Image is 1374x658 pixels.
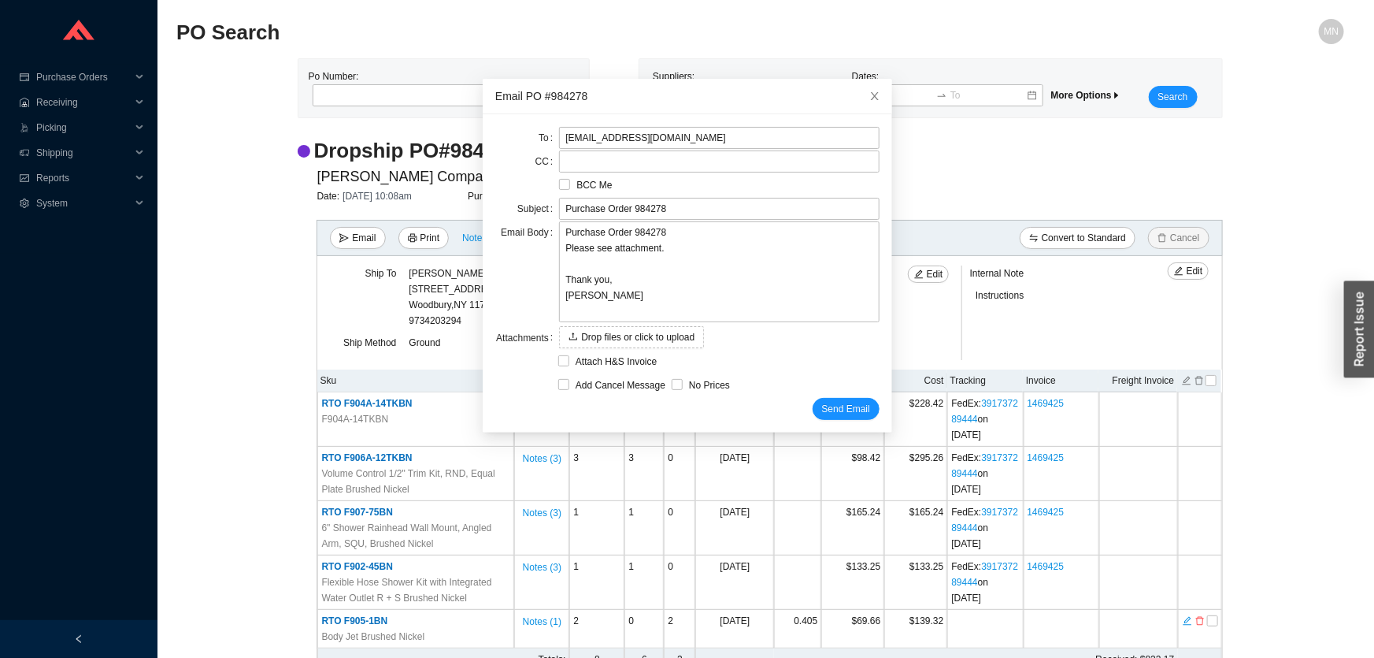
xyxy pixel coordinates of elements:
span: Notes ( 1 ) [462,230,501,246]
span: 3 [628,452,634,463]
span: edit [1183,615,1192,626]
span: FedEx : on [DATE] [951,398,1018,441]
label: CC [535,151,559,173]
span: to [936,90,947,101]
label: Attachments [496,327,559,349]
td: 0 [624,610,664,649]
span: 1 [628,507,634,518]
td: 0.405 [774,610,821,649]
button: Notes (1) [522,613,562,624]
td: $228.42 [884,392,947,447]
button: Send Email [812,398,879,420]
span: Add Cancel Message [569,377,672,393]
span: Search [1158,89,1188,105]
span: send [339,233,349,244]
div: [PERSON_NAME] [STREET_ADDRESS] Woodbury , NY 11797 [409,266,502,313]
span: Send Email [821,401,869,417]
button: sendEmail [330,227,385,249]
a: 391737289444 [951,452,1018,479]
span: edit [1174,266,1183,277]
span: System [36,191,131,216]
span: Instructions [976,290,1024,301]
label: Email Body [501,221,559,243]
label: Subject [517,198,558,220]
th: Freight Invoice [1099,370,1178,392]
button: edit [1181,374,1192,385]
span: Volume Control 1/2" Trim Kit, RND, Equal Plate Brushed Nickel [321,466,510,497]
span: Edit [1187,263,1203,279]
div: Sku [320,373,511,388]
span: RTO F904A-14TKBN [321,398,412,409]
textarea: Purchase Order 984278 Please see attachment. Thank you, [PERSON_NAME] [559,221,880,322]
span: caret-right [1112,91,1121,100]
span: Convert to Standard [1042,230,1126,246]
div: Email PO #984278 [495,87,880,105]
span: FedEx : on [DATE] [951,452,1018,495]
button: delete [1194,614,1205,625]
span: swap-right [936,90,947,101]
span: Notes ( 3 ) [523,559,561,575]
button: swapConvert to Standard [1020,227,1135,249]
button: Notes (3) [522,504,562,515]
input: From [858,87,933,103]
span: Attach H&S Invoice [569,354,663,370]
div: Po Number: [308,69,512,108]
span: swap [1029,233,1039,244]
td: 2 [569,610,624,649]
input: To [950,87,1025,103]
button: editEdit [908,266,950,283]
span: More Options [1051,90,1121,101]
a: 1469425 [1028,452,1065,463]
button: Search [1149,86,1198,108]
button: editEdit [1168,262,1209,280]
button: Notes (3) [522,450,562,461]
h2: Dropship PO # 984278 [313,137,518,165]
td: $98.42 [821,447,884,501]
td: 3 [569,447,624,501]
button: deleteCancel [1148,227,1209,249]
span: Drop files or click to upload [581,329,694,345]
span: close [869,91,880,102]
a: 391737289444 [951,507,1018,533]
span: Email [352,230,376,246]
span: Receiving [36,90,131,115]
span: Internal Note [970,268,1024,279]
span: Shipping [36,140,131,165]
span: Picking [36,115,131,140]
span: credit-card [19,72,30,82]
td: 2 [664,610,695,649]
button: delete [1194,374,1205,385]
th: Tracking [947,370,1023,392]
span: delete [1195,615,1205,626]
span: FedEx : on [DATE] [951,561,1018,604]
button: printerPrint [398,227,450,249]
a: 1469425 [1028,561,1065,572]
span: RTO F902-45BN [321,561,392,572]
a: 1469425 [1028,507,1065,518]
th: Cost [884,370,947,392]
span: [PERSON_NAME] Company [317,165,498,188]
td: 0 [664,556,695,610]
span: No Prices [683,377,736,393]
h2: PO Search [176,19,1052,46]
td: $69.66 [821,610,884,649]
td: 0 [664,501,695,556]
span: setting [19,199,30,208]
td: 1 [569,556,624,610]
label: To [539,127,559,149]
th: Invoice [1024,370,1099,392]
span: Purchase Orders [36,65,131,90]
div: Dates: [848,69,1047,108]
span: fund [19,173,30,183]
td: $165.24 [821,501,884,556]
button: uploadDrop files or click to upload [559,326,704,348]
td: [DATE] [695,556,774,610]
span: Reports [36,165,131,191]
button: Notes (3) [522,559,562,570]
td: $139.32 [884,610,947,649]
td: 1 [569,501,624,556]
span: Flexible Hose Shower Kit with Integrated Water Outlet R + S Brushed Nickel [321,574,510,606]
span: Date: [317,191,343,202]
span: 6" Shower Rainhead Wall Mount, Angled Arm, SQU, Brushed Nickel [321,520,510,552]
span: printer [408,233,417,244]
